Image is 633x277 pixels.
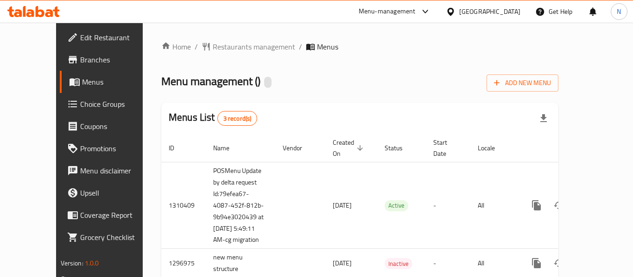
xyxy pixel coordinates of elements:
span: Version: [61,257,83,269]
a: Restaurants management [202,41,295,52]
a: Menu disclaimer [60,160,162,182]
button: Change Status [548,194,570,216]
a: Choice Groups [60,93,162,115]
span: Upsell [80,187,154,198]
div: Inactive [385,258,412,269]
div: Total records count [217,111,258,126]
li: / [299,41,302,52]
span: Promotions [80,143,154,154]
td: All [470,162,518,249]
button: Add New Menu [487,74,558,92]
td: - [426,162,470,249]
span: Status [385,142,415,154]
span: Vendor [283,142,314,154]
button: Change Status [548,252,570,274]
div: Export file [532,107,555,129]
a: Upsell [60,182,162,204]
span: Edit Restaurant [80,32,154,43]
span: Menus [82,76,154,87]
span: Menu management ( ) [161,71,260,92]
span: Branches [80,54,154,65]
a: Branches [60,49,162,71]
div: Menu-management [359,6,416,17]
span: Add New Menu [494,77,551,89]
span: N [617,6,621,17]
td: 1310409 [161,162,206,249]
span: Menu disclaimer [80,165,154,176]
a: Coverage Report [60,204,162,226]
div: Active [385,200,408,211]
span: Menus [317,41,338,52]
li: / [195,41,198,52]
span: [DATE] [333,199,352,211]
div: [GEOGRAPHIC_DATA] [459,6,520,17]
a: Grocery Checklist [60,226,162,248]
a: Edit Restaurant [60,26,162,49]
span: Choice Groups [80,98,154,110]
button: more [525,252,548,274]
nav: breadcrumb [161,41,558,52]
span: 1.0.0 [85,257,99,269]
button: more [525,194,548,216]
a: Promotions [60,137,162,160]
span: Created On [333,137,366,159]
h2: Menus List [169,111,257,126]
span: Locale [478,142,507,154]
th: Actions [518,134,622,162]
span: Coupons [80,121,154,132]
span: Grocery Checklist [80,232,154,243]
span: Start Date [433,137,459,159]
span: 3 record(s) [218,114,257,123]
a: Menus [60,71,162,93]
span: [DATE] [333,257,352,269]
span: Restaurants management [213,41,295,52]
span: ID [169,142,186,154]
span: Active [385,200,408,211]
td: POSMenu Update by delta request Id:79efea67-4087-452f-812b-9b94e3020439 at [DATE] 5:49:11 AM-cg m... [206,162,275,249]
a: Coupons [60,115,162,137]
span: Name [213,142,241,154]
span: Inactive [385,259,412,269]
span: Coverage Report [80,209,154,221]
a: Home [161,41,191,52]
